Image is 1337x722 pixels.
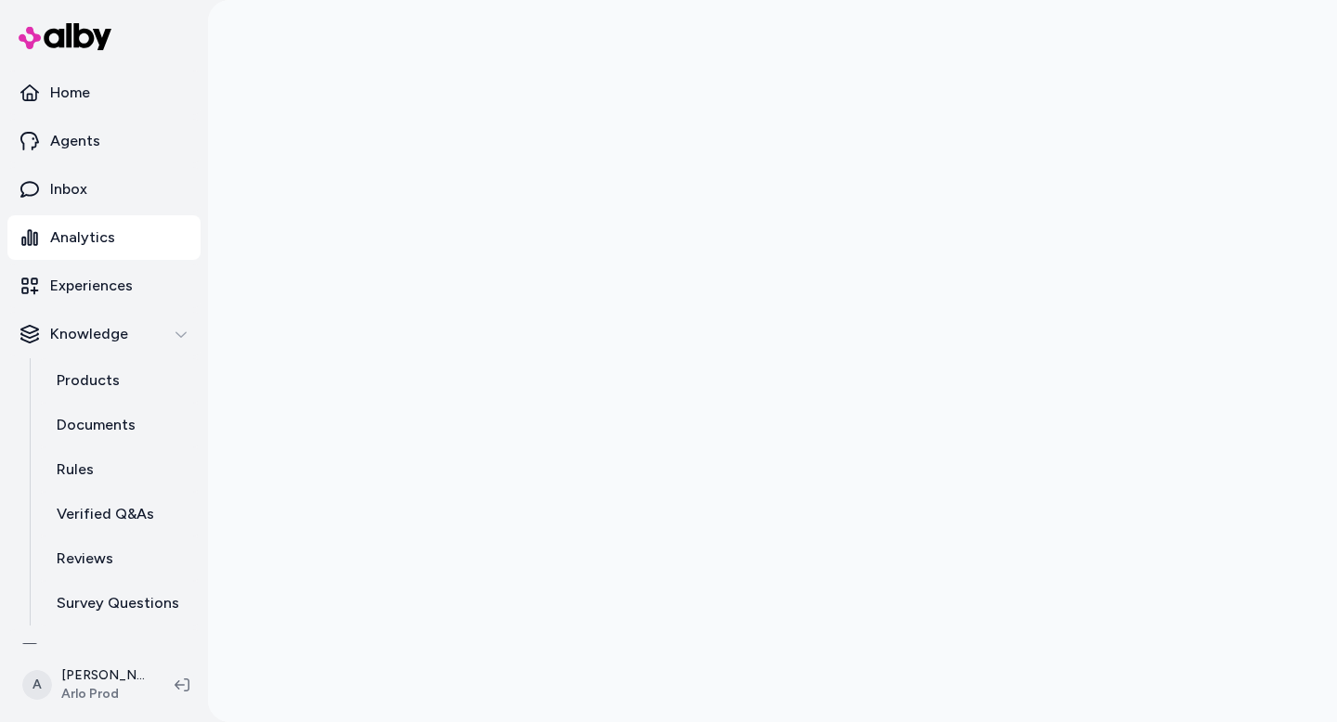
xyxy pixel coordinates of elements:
[57,592,179,614] p: Survey Questions
[38,447,201,492] a: Rules
[50,82,90,104] p: Home
[38,581,201,625] a: Survey Questions
[57,414,136,436] p: Documents
[61,666,145,685] p: [PERSON_NAME]
[50,130,100,152] p: Agents
[7,71,201,115] a: Home
[57,369,120,392] p: Products
[50,275,133,297] p: Experiences
[50,640,136,663] p: Integrations
[7,629,201,674] a: Integrations
[61,685,145,703] span: Arlo Prod
[38,536,201,581] a: Reviews
[7,264,201,308] a: Experiences
[19,23,111,50] img: alby Logo
[7,119,201,163] a: Agents
[38,403,201,447] a: Documents
[38,358,201,403] a: Products
[38,492,201,536] a: Verified Q&As
[7,312,201,356] button: Knowledge
[7,167,201,212] a: Inbox
[7,215,201,260] a: Analytics
[50,178,87,200] p: Inbox
[57,503,154,525] p: Verified Q&As
[50,226,115,249] p: Analytics
[22,670,52,700] span: A
[50,323,128,345] p: Knowledge
[57,548,113,570] p: Reviews
[57,458,94,481] p: Rules
[11,655,160,715] button: A[PERSON_NAME]Arlo Prod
